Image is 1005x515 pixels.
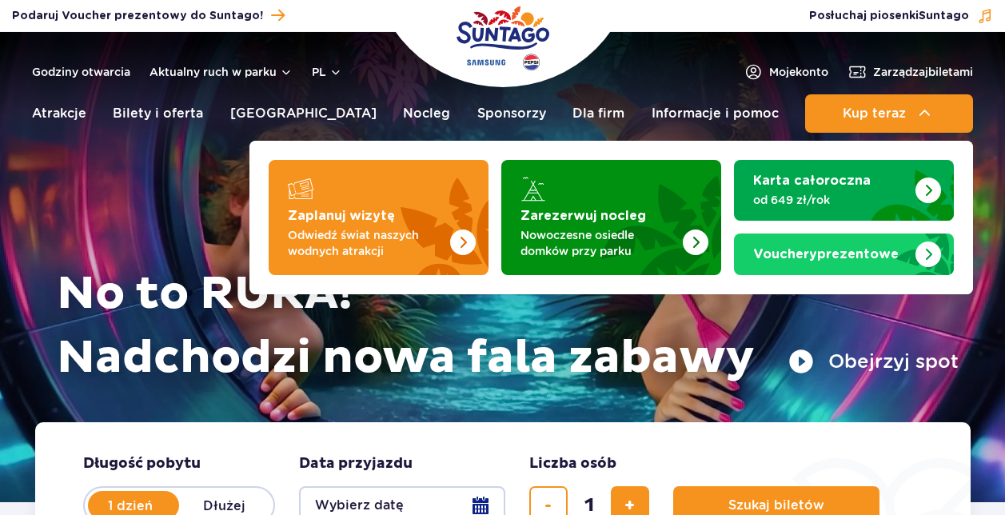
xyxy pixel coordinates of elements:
a: Karta całoroczna [734,160,954,221]
a: [GEOGRAPHIC_DATA] [230,94,377,133]
button: Kup teraz [805,94,973,133]
a: Podaruj Voucher prezentowy do Suntago! [12,5,285,26]
p: Odwiedź świat naszych wodnych atrakcji [288,227,444,259]
span: Moje konto [769,64,828,80]
a: Bilety i oferta [113,94,203,133]
span: Data przyjazdu [299,454,413,473]
strong: Karta całoroczna [753,174,871,187]
a: Nocleg [403,94,450,133]
a: Atrakcje [32,94,86,133]
h1: No to RURA! Nadchodzi nowa fala zabawy [57,262,959,390]
span: Zarządzaj biletami [873,64,973,80]
span: Posłuchaj piosenki [809,8,969,24]
span: Kup teraz [843,106,906,121]
strong: prezentowe [753,248,899,261]
strong: Zarezerwuj nocleg [520,210,646,222]
button: Aktualny ruch w parku [150,66,293,78]
p: od 649 zł/rok [753,192,909,208]
a: Vouchery prezentowe [734,234,954,275]
a: Zaplanuj wizytę [269,160,489,275]
button: Posłuchaj piosenkiSuntago [809,8,993,24]
strong: Zaplanuj wizytę [288,210,395,222]
span: Podaruj Voucher prezentowy do Suntago! [12,8,263,24]
button: Obejrzyj spot [788,349,959,374]
a: Mojekonto [744,62,828,82]
a: Sponsorzy [477,94,546,133]
button: pl [312,64,342,80]
span: Szukaj biletów [728,498,824,513]
span: Vouchery [753,248,817,261]
p: Nowoczesne osiedle domków przy parku [520,227,676,259]
span: Liczba osób [529,454,616,473]
a: Dla firm [572,94,624,133]
a: Zarezerwuj nocleg [501,160,721,275]
a: Zarządzajbiletami [847,62,973,82]
a: Godziny otwarcia [32,64,130,80]
span: Długość pobytu [83,454,201,473]
span: Suntago [919,10,969,22]
a: Informacje i pomoc [652,94,779,133]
